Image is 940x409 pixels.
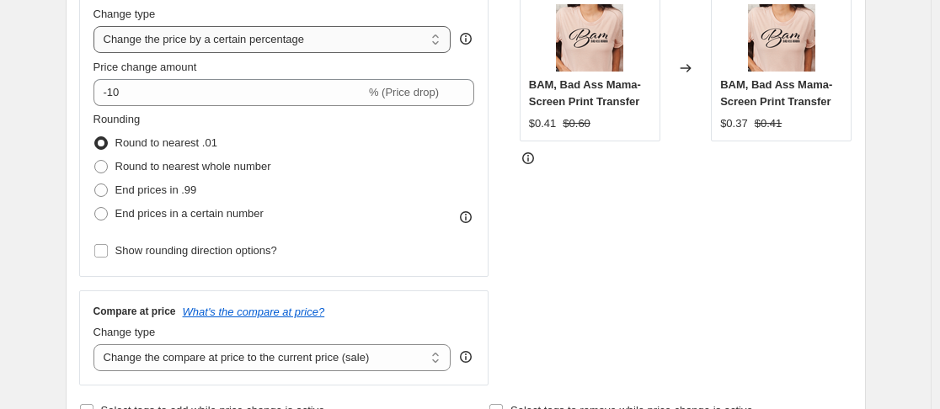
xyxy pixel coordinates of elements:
[457,30,474,47] div: help
[529,115,557,132] div: $0.41
[748,4,815,72] img: bam_80x.png
[93,326,156,338] span: Change type
[556,4,623,72] img: bam_80x.png
[93,61,197,73] span: Price change amount
[369,86,439,98] span: % (Price drop)
[93,305,176,318] h3: Compare at price
[183,305,325,318] button: What's the compare at price?
[720,78,832,108] span: BAM, Bad Ass Mama- Screen Print Transfer
[115,207,264,220] span: End prices in a certain number
[720,115,748,132] div: $0.37
[115,183,197,196] span: End prices in .99
[115,160,271,173] span: Round to nearest whole number
[563,115,590,132] strike: $0.60
[755,115,782,132] strike: $0.41
[115,244,277,257] span: Show rounding direction options?
[115,136,217,149] span: Round to nearest .01
[457,348,474,365] div: help
[93,8,156,20] span: Change type
[93,79,366,106] input: -15
[529,78,641,108] span: BAM, Bad Ass Mama- Screen Print Transfer
[93,113,141,125] span: Rounding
